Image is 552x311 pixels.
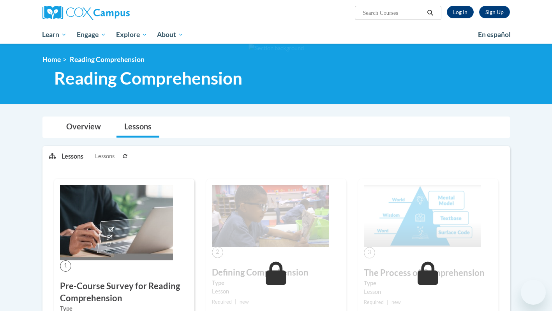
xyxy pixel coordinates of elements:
[212,287,340,296] div: Lesson
[240,299,249,305] span: new
[42,55,61,64] a: Home
[95,152,115,161] span: Lessons
[62,152,83,161] p: Lessons
[42,6,190,20] a: Cox Campus
[77,30,106,39] span: Engage
[116,117,159,138] a: Lessons
[37,26,72,44] a: Learn
[364,185,481,247] img: Course Image
[212,185,329,247] img: Course Image
[157,30,183,39] span: About
[364,299,384,305] span: Required
[427,10,434,16] i: 
[424,8,436,18] button: Search
[364,279,492,288] label: Type
[364,247,375,258] span: 3
[362,8,424,18] input: Search Courses
[116,30,147,39] span: Explore
[31,26,522,44] div: Main menu
[212,247,223,258] span: 2
[478,30,511,39] span: En español
[235,299,236,305] span: |
[70,55,145,64] span: Reading Comprehension
[249,44,304,53] img: Section background
[152,26,189,44] a: About
[42,6,130,20] img: Cox Campus
[111,26,152,44] a: Explore
[212,299,232,305] span: Required
[387,299,388,305] span: |
[42,30,67,39] span: Learn
[58,117,109,138] a: Overview
[212,267,340,279] h3: Defining Comprehension
[479,6,510,18] a: Register
[212,279,340,287] label: Type
[392,299,401,305] span: new
[54,68,242,88] span: Reading Comprehension
[447,6,474,18] a: Log In
[60,280,189,304] h3: Pre-Course Survey for Reading Comprehension
[364,288,492,296] div: Lesson
[473,27,516,43] a: En español
[521,280,546,305] iframe: Button to launch messaging window
[364,267,492,279] h3: The Process of Comprehension
[72,26,111,44] a: Engage
[60,260,71,272] span: 1
[60,185,173,260] img: Course Image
